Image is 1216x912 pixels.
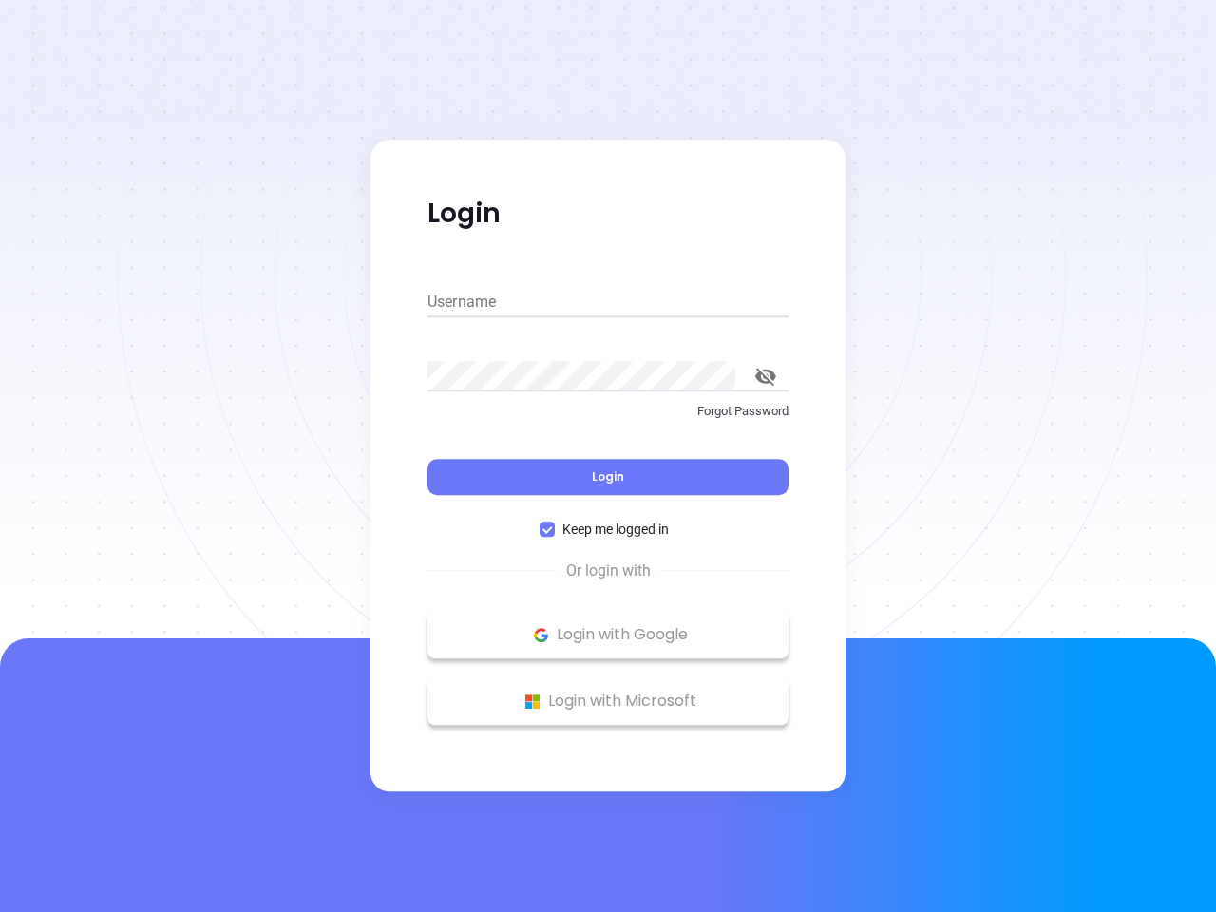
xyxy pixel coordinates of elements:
button: Login [427,459,788,495]
button: Google Logo Login with Google [427,611,788,658]
button: toggle password visibility [743,353,788,399]
p: Login [427,197,788,231]
img: Google Logo [529,623,553,647]
span: Or login with [557,560,660,582]
p: Login with Microsoft [437,687,779,715]
p: Login with Google [437,620,779,649]
button: Microsoft Logo Login with Microsoft [427,677,788,725]
a: Forgot Password [427,402,788,436]
img: Microsoft Logo [521,690,544,713]
span: Login [592,468,624,484]
span: Keep me logged in [555,519,676,540]
p: Forgot Password [427,402,788,421]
